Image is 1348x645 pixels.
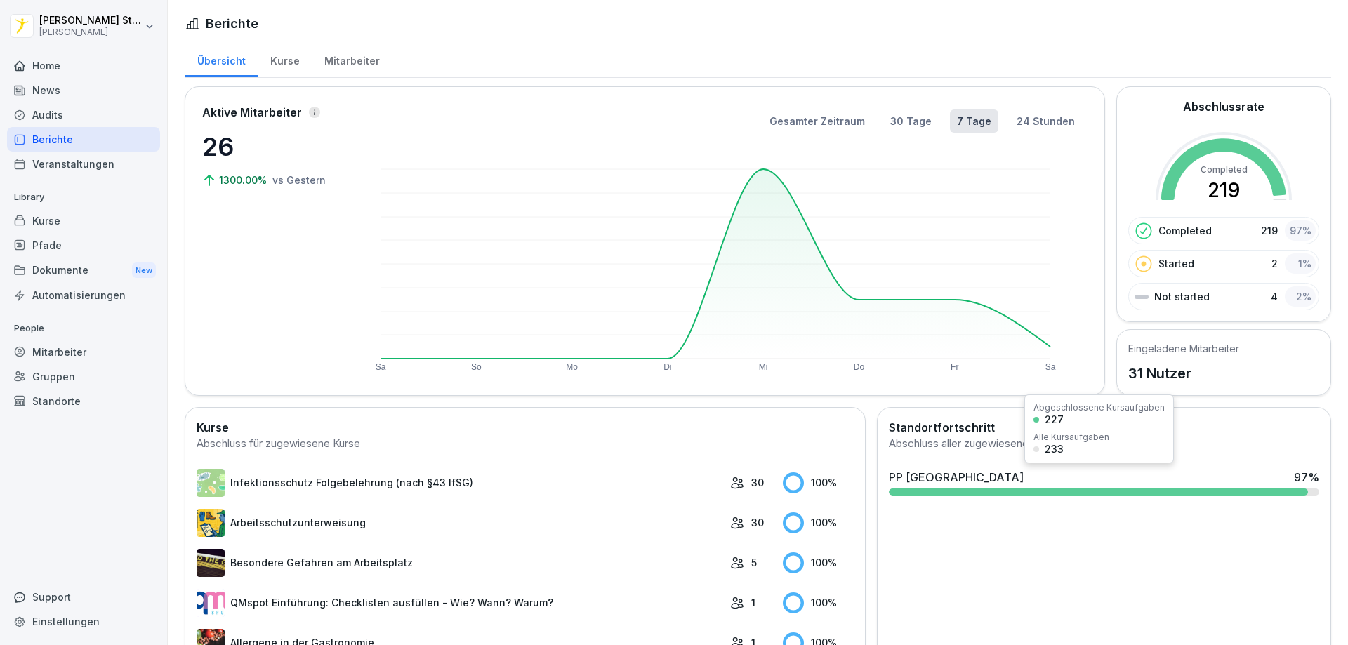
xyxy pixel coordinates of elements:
div: Dokumente [7,258,160,284]
img: tgff07aey9ahi6f4hltuk21p.png [197,469,225,497]
a: Mitarbeiter [7,340,160,364]
p: 26 [202,128,343,166]
a: Automatisierungen [7,283,160,307]
div: 100 % [783,512,854,533]
a: Audits [7,102,160,127]
img: bgsrfyvhdm6180ponve2jajk.png [197,509,225,537]
h5: Eingeladene Mitarbeiter [1128,341,1239,356]
a: Gruppen [7,364,160,389]
img: rsy9vu330m0sw5op77geq2rv.png [197,589,225,617]
div: 97 % [1294,469,1319,486]
button: 7 Tage [950,109,998,133]
a: Home [7,53,160,78]
a: Kurse [7,208,160,233]
a: Infektionsschutz Folgebelehrung (nach §43 IfSG) [197,469,723,497]
a: Standorte [7,389,160,413]
text: Di [663,362,671,372]
text: So [471,362,482,372]
text: Do [854,362,865,372]
p: vs Gestern [272,173,326,187]
div: 1 % [1285,253,1316,274]
a: Kurse [258,41,312,77]
h2: Kurse [197,419,854,436]
p: 1300.00% [219,173,270,187]
div: Abschluss aller zugewiesenen Kurse pro Standort [889,436,1319,452]
h1: Berichte [206,14,258,33]
p: Not started [1154,289,1210,304]
div: 100 % [783,552,854,573]
a: Pfade [7,233,160,258]
a: Berichte [7,127,160,152]
p: Completed [1158,223,1212,238]
button: Gesamter Zeitraum [762,109,872,133]
button: 24 Stunden [1010,109,1082,133]
div: PP [GEOGRAPHIC_DATA] [889,469,1024,486]
p: 31 Nutzer [1128,363,1239,384]
a: Arbeitsschutzunterweisung [197,509,723,537]
h2: Standortfortschritt [889,419,1319,436]
p: [PERSON_NAME] Stambolov [39,15,142,27]
div: Support [7,585,160,609]
div: Abgeschlossene Kursaufgaben [1033,404,1165,412]
div: Abschluss für zugewiesene Kurse [197,436,854,452]
text: Sa [1045,362,1056,372]
p: 1 [751,595,755,610]
div: 97 % [1285,220,1316,241]
a: Besondere Gefahren am Arbeitsplatz [197,549,723,577]
a: DokumenteNew [7,258,160,284]
p: Aktive Mitarbeiter [202,104,302,121]
div: Alle Kursaufgaben [1033,433,1109,441]
div: 233 [1045,444,1064,454]
p: 5 [751,555,757,570]
p: [PERSON_NAME] [39,27,142,37]
a: Übersicht [185,41,258,77]
img: zq4t51x0wy87l3xh8s87q7rq.png [197,549,225,577]
p: Started [1158,256,1194,271]
div: 100 % [783,592,854,613]
a: News [7,78,160,102]
div: 2 % [1285,286,1316,307]
text: Sa [376,362,386,372]
p: 2 [1271,256,1278,271]
text: Fr [951,362,958,372]
div: 100 % [783,472,854,493]
a: Veranstaltungen [7,152,160,176]
text: Mi [759,362,768,372]
p: People [7,317,160,340]
h2: Abschlussrate [1183,98,1264,115]
div: New [132,262,156,279]
text: Mo [566,362,578,372]
p: 30 [751,515,764,530]
p: 30 [751,475,764,490]
p: Library [7,186,160,208]
a: Einstellungen [7,609,160,634]
button: 30 Tage [883,109,939,133]
p: 4 [1271,289,1278,304]
a: Mitarbeiter [312,41,392,77]
div: 227 [1045,415,1064,425]
a: PP [GEOGRAPHIC_DATA]97% [883,463,1325,501]
p: 219 [1261,223,1278,238]
a: QMspot Einführung: Checklisten ausfüllen - Wie? Wann? Warum? [197,589,723,617]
